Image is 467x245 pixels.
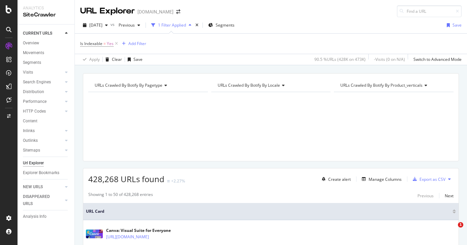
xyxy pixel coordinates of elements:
div: CURRENT URLS [23,30,52,37]
a: Search Engines [23,79,63,86]
div: NEW URLS [23,183,43,191]
div: Visits [23,69,33,76]
div: Create alert [328,176,351,182]
div: Clear [112,56,122,62]
div: Content [23,118,37,125]
button: Segments [206,20,237,31]
h4: URLs Crawled By Botify By product_verticals [339,80,447,91]
span: Yes [107,39,114,48]
div: Apply [89,56,100,62]
button: Previous [116,20,143,31]
div: Add Filter [128,41,146,46]
input: Find a URL [397,5,462,17]
a: HTTP Codes [23,108,63,115]
div: +2.27% [171,178,185,184]
a: Performance [23,98,63,105]
button: Save [444,20,462,31]
div: HTTP Codes [23,108,46,115]
a: CURRENT URLS [23,30,63,37]
span: Segments [216,22,235,28]
button: Export as CSV [410,174,445,185]
a: Content [23,118,70,125]
a: Inlinks [23,127,63,134]
span: = [103,41,106,46]
div: 1 Filter Applied [158,22,186,28]
div: Explorer Bookmarks [23,169,59,176]
div: Distribution [23,88,44,95]
h4: URLs Crawled By Botify By pagetype [93,80,202,91]
div: Save [133,56,143,62]
div: Outlinks [23,137,38,144]
a: Analysis Info [23,213,70,220]
span: URL Card [86,208,451,214]
div: arrow-right-arrow-left [176,9,180,14]
button: Next [445,192,454,200]
div: Showing 1 to 50 of 428,268 entries [88,192,153,200]
div: Export as CSV [419,176,445,182]
div: Previous [417,193,434,199]
div: 90.5 % URLs ( 428K on 473K ) [314,56,366,62]
a: Url Explorer [23,160,70,167]
span: URLs Crawled By Botify By product_verticals [340,82,423,88]
button: Add Filter [119,40,146,48]
div: Movements [23,49,44,56]
a: Overview [23,40,70,47]
h4: URLs Crawled By Botify By locale [216,80,325,91]
div: Sitemaps [23,147,40,154]
div: Performance [23,98,46,105]
button: Manage Columns [359,175,402,183]
span: 428,268 URLs found [88,173,164,185]
a: NEW URLS [23,183,63,191]
div: Next [445,193,454,199]
img: Equal [167,180,170,182]
span: URLs Crawled By Botify By pagetype [95,82,162,88]
a: Explorer Bookmarks [23,169,70,176]
div: SiteCrawler [23,11,69,19]
div: Url Explorer [23,160,44,167]
span: Previous [116,22,135,28]
span: 1 [458,222,463,228]
button: [DATE] [80,20,111,31]
a: Movements [23,49,70,56]
span: vs [111,22,116,27]
button: Switch to Advanced Mode [411,54,462,65]
a: [URL][DOMAIN_NAME] [106,234,149,240]
button: Save [125,54,143,65]
div: Search Engines [23,79,51,86]
div: [DOMAIN_NAME] [137,8,174,15]
button: Apply [80,54,100,65]
div: - Visits ( 0 on N/A ) [374,56,405,62]
div: DISAPPEARED URLS [23,193,57,207]
div: Inlinks [23,127,35,134]
span: 2025 Sep. 14th [89,22,102,28]
span: URLs Crawled By Botify By locale [218,82,280,88]
div: Save [453,22,462,28]
div: Manage Columns [369,176,402,182]
button: Clear [103,54,122,65]
a: Distribution [23,88,63,95]
a: Outlinks [23,137,63,144]
a: DISAPPEARED URLS [23,193,63,207]
button: 1 Filter Applied [149,20,194,31]
div: times [194,22,200,29]
div: URL Explorer [80,5,135,17]
button: Create alert [319,174,351,185]
span: Is Indexable [80,41,102,46]
iframe: Intercom live chat [444,222,460,238]
a: Segments [23,59,70,66]
div: Canva: Visual Suite for Everyone [106,228,178,234]
a: Visits [23,69,63,76]
div: Segments [23,59,41,66]
div: Analysis Info [23,213,46,220]
img: main image [86,230,103,238]
div: Analytics [23,5,69,11]
div: Switch to Advanced Mode [413,56,462,62]
a: Sitemaps [23,147,63,154]
button: Previous [417,192,434,200]
div: Overview [23,40,39,47]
